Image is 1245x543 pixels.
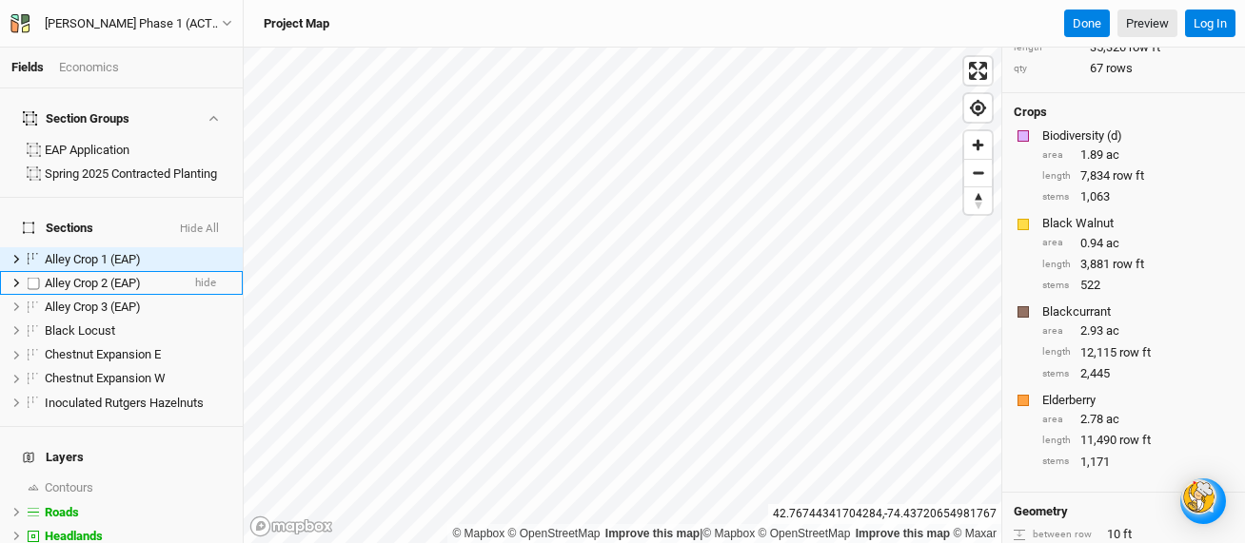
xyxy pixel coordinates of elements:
div: length [1042,434,1071,448]
div: 11,490 [1042,432,1234,449]
a: OpenStreetMap [508,527,601,540]
div: 2,445 [1042,365,1234,382]
div: length [1042,169,1071,184]
div: Black Locust [45,323,231,339]
span: Alley Crop 2 (EAP) [45,276,141,290]
span: row ft [1113,167,1144,184]
span: Chestnut Expansion W [45,371,166,385]
div: between row [1014,528,1097,542]
span: Sections [23,221,93,236]
span: ft [1123,526,1132,543]
div: 1,171 [1042,454,1234,471]
div: Alley Crop 1 (EAP) [45,252,231,267]
button: Reset bearing to north [964,186,992,214]
a: Mapbox logo [249,515,333,537]
span: Alley Crop 1 (EAP) [45,252,141,266]
span: Alley Crop 3 (EAP) [45,300,141,314]
button: [PERSON_NAME] Phase 1 (ACTIVE 2024) [10,13,233,34]
a: Fields [11,60,44,74]
button: Show section groups [205,112,221,125]
div: 12,115 [1042,344,1234,361]
a: Maxar [953,527,997,540]
div: EAP Application [45,143,231,158]
div: Elderberry [1042,392,1230,409]
div: Economics [59,59,119,76]
span: row ft [1119,432,1151,449]
div: Blackcurrant [1042,303,1230,320]
div: qty [1014,62,1080,76]
div: area [1042,148,1071,163]
div: 1,063 [1042,188,1234,205]
div: stems [1042,455,1071,469]
button: Log In [1185,10,1235,38]
h4: Crops [1014,105,1047,120]
div: length [1042,345,1071,359]
div: stems [1042,279,1071,293]
div: Inoculated Rutgers Hazelnuts [45,396,231,411]
a: Mapbox [702,527,755,540]
div: area [1042,236,1071,250]
button: Zoom out [964,159,992,186]
div: 3,881 [1042,256,1234,273]
div: stems [1042,367,1071,381]
div: 2.78 [1042,411,1234,428]
span: Zoom out [964,160,992,186]
span: ac [1106,235,1119,252]
div: 67 [1014,60,1234,77]
button: Done [1064,10,1110,38]
span: row ft [1129,39,1160,56]
div: Alley Crop 2 (EAP) [45,276,180,291]
div: Contours [45,480,231,495]
button: Enter fullscreen [964,57,992,85]
div: Corbin Hill Phase 1 (ACTIVE 2024) [45,14,222,33]
span: Roads [45,505,79,519]
div: [PERSON_NAME] Phase 1 (ACTIVE 2024) [45,14,222,33]
h4: Geometry [1014,504,1068,519]
div: 2.93 [1042,322,1234,339]
div: Open Intercom Messenger [1180,478,1226,524]
div: Roads [45,505,231,520]
div: length [1014,41,1080,55]
span: ac [1106,411,1119,428]
div: 0.94 [1042,235,1234,252]
span: row ft [1119,344,1151,361]
span: row ft [1113,256,1144,273]
div: area [1042,413,1071,427]
div: Chestnut Expansion E [45,347,231,362]
span: ac [1106,322,1119,339]
div: 35,320 [1014,39,1234,56]
div: 42.76744341704284 , -74.43720654981767 [768,504,1001,524]
span: ac [1106,146,1119,164]
div: Black Walnut [1042,215,1230,232]
span: Headlands [45,529,103,543]
div: Alley Crop 3 (EAP) [45,300,231,315]
a: Mapbox [452,527,504,540]
div: 10 [1014,526,1234,543]
div: 7,834 [1042,167,1234,184]
div: Spring 2025 Contracted Planting [45,166,231,182]
span: Inoculated Rutgers Hazelnuts [45,396,204,410]
button: Hide All [179,223,220,236]
div: area [1042,324,1071,339]
span: Black Locust [45,323,115,338]
div: | [452,524,997,543]
button: Zoom in [964,131,992,159]
span: rows [1106,60,1133,77]
div: 522 [1042,277,1234,294]
div: Chestnut Expansion W [45,371,231,386]
h3: Project Map [264,16,329,31]
a: OpenStreetMap [759,527,851,540]
h4: Layers [11,438,231,476]
canvas: Map [244,48,1001,543]
span: Chestnut Expansion E [45,347,161,361]
div: Section Groups [23,111,129,126]
a: Preview [1117,10,1177,38]
div: 1.89 [1042,146,1234,164]
span: hide [195,271,216,295]
button: Find my location [964,94,992,122]
span: Contours [45,480,93,495]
